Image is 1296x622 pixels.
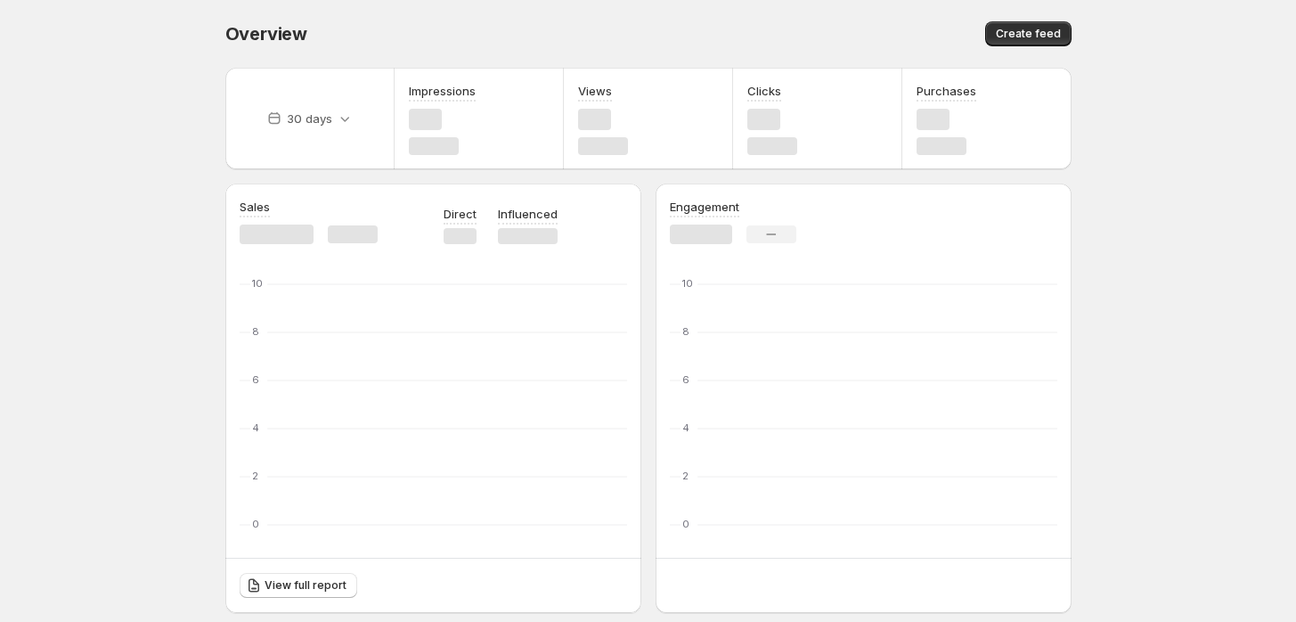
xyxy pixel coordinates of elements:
p: Influenced [498,205,558,223]
h3: Views [578,82,612,100]
text: 8 [682,325,689,338]
text: 0 [682,518,689,530]
text: 0 [252,518,259,530]
h3: Clicks [747,82,781,100]
text: 6 [252,373,259,386]
a: View full report [240,573,357,598]
h3: Purchases [917,82,976,100]
text: 10 [252,277,263,290]
span: Overview [225,23,307,45]
h3: Sales [240,198,270,216]
text: 10 [682,277,693,290]
text: 6 [682,373,689,386]
text: 2 [252,470,258,482]
h3: Impressions [409,82,476,100]
p: Direct [444,205,477,223]
text: 8 [252,325,259,338]
button: Create feed [985,21,1072,46]
p: 30 days [287,110,332,127]
span: Create feed [996,27,1061,41]
text: 4 [682,421,689,434]
h3: Engagement [670,198,739,216]
span: View full report [265,578,346,593]
text: 2 [682,470,689,482]
text: 4 [252,421,259,434]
